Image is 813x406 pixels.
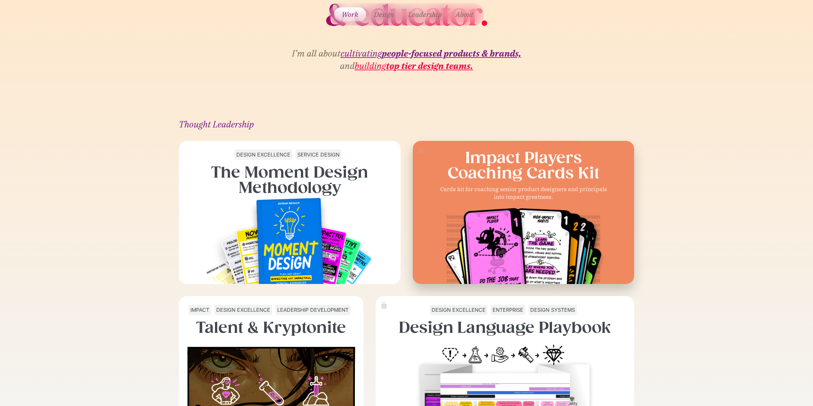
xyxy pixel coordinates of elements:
h3: Design Language Playbook [399,320,611,335]
h3: Talent & Kryptonite [196,320,346,335]
a: Work [334,7,366,21]
a: cultivatingpeople-focused products & brands, [341,47,521,59]
strong: people-focused products & brands, [382,47,521,59]
div: Enterprise [493,305,523,314]
div: Leadership Development [277,305,349,314]
h3: Impact Players Coaching Cards Kit [448,150,599,181]
p: I’m all about and [292,47,521,72]
div: Thought Leadership [179,120,634,129]
a: About [450,7,479,21]
div: Impact [190,305,209,314]
div: Design Excellence [432,305,486,314]
div: design excellence [216,305,270,314]
div: Service Design [297,150,340,159]
a: Team GrowthLeadership developmentImpact PlayersCoaching Cards KitCards kit for coaching senior pr... [413,141,634,284]
a: Leadership [403,7,447,21]
strong: top tier design teams. [386,60,473,72]
a: Design [369,7,400,21]
span: cultivating [341,47,521,59]
span: building [355,60,473,72]
div: Design Excellence [236,150,290,159]
div: design systems [530,305,575,314]
h3: The Moment Design Methodology [182,165,397,195]
a: buildingtop tier design teams. [355,59,473,72]
div: Cards kit for coaching senior product designers and principals into impact greatness. [435,185,611,201]
a: Design ExcellenceService DesignThe Moment Design Methodology [179,141,401,284]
